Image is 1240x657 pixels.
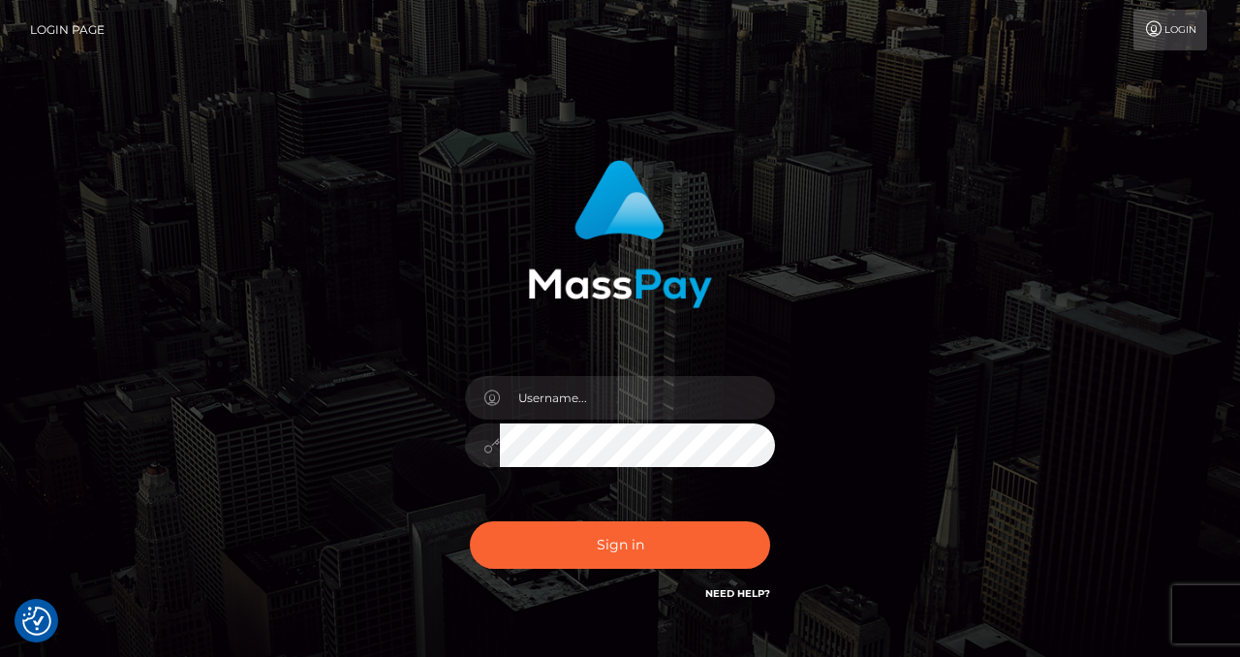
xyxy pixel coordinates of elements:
[470,521,770,569] button: Sign in
[22,607,51,636] img: Revisit consent button
[528,160,712,308] img: MassPay Login
[22,607,51,636] button: Consent Preferences
[30,10,105,50] a: Login Page
[705,587,770,600] a: Need Help?
[500,376,775,420] input: Username...
[1133,10,1207,50] a: Login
